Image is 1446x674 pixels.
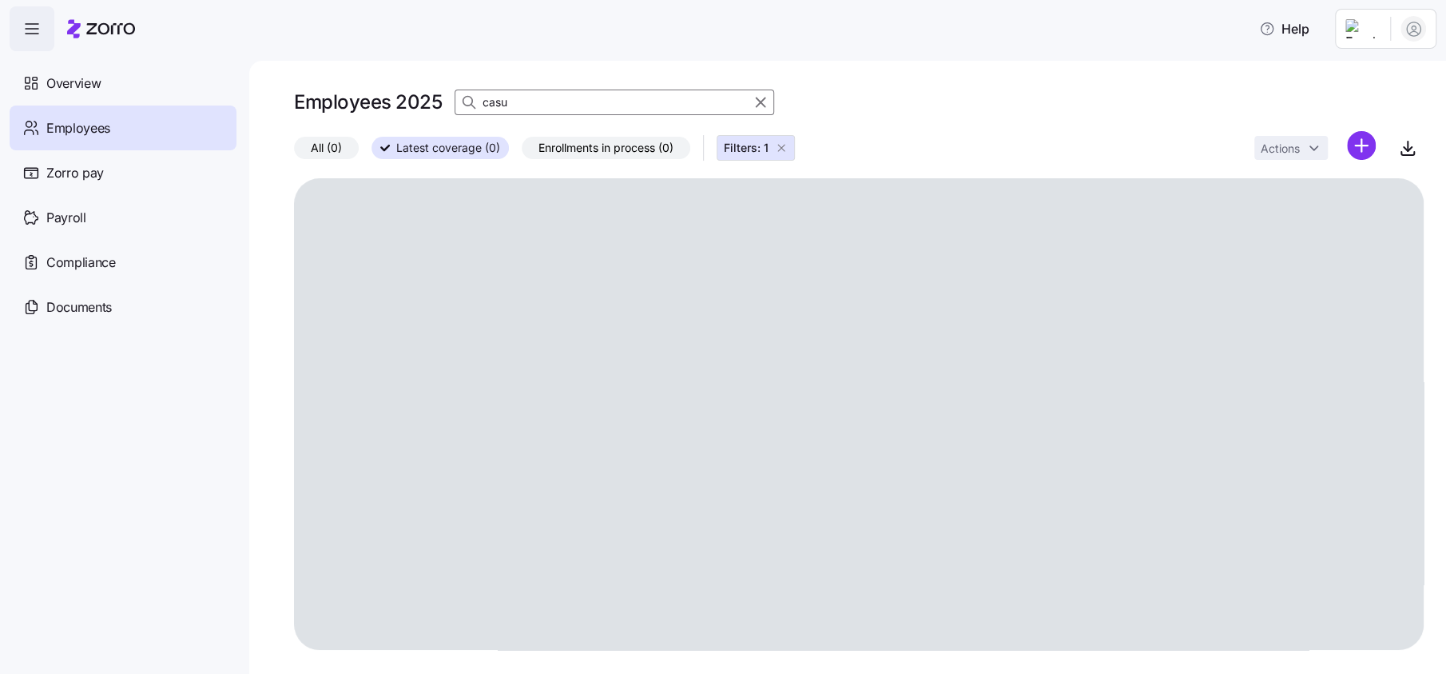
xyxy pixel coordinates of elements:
span: Actions [1261,143,1300,154]
a: Documents [10,285,236,329]
a: Compliance [10,240,236,285]
img: Employer logo [1345,19,1377,38]
h1: Employees 2025 [294,90,442,114]
a: Zorro pay [10,150,236,195]
span: All (0) [311,138,342,158]
input: Search Employees [455,90,774,115]
span: Zorro pay [46,163,104,183]
span: Filters: 1 [724,140,769,156]
a: Overview [10,61,236,106]
span: Employees [46,118,110,138]
span: Overview [46,74,101,94]
a: Employees [10,106,236,150]
span: Enrollments in process (0) [538,138,673,158]
span: Documents [46,297,112,317]
span: Payroll [46,208,86,228]
span: Latest coverage (0) [396,138,500,158]
button: Actions [1254,136,1328,160]
span: Compliance [46,253,116,273]
button: Filters: 1 [717,135,795,161]
span: Help [1259,19,1309,38]
button: Help [1246,13,1322,45]
svg: add icon [1347,131,1376,160]
a: Payroll [10,195,236,240]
